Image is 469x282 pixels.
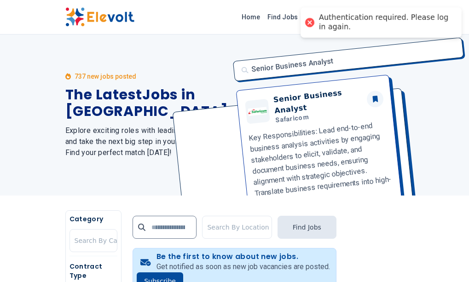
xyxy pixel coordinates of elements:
div: Authentication required. Please log in again. [319,13,452,32]
button: Find Jobs [278,216,336,239]
h5: Category [69,214,118,224]
a: Find Jobs [264,10,301,24]
a: Home [238,10,264,24]
h1: The Latest Jobs in [GEOGRAPHIC_DATA] [65,86,228,120]
p: 737 new jobs posted [75,72,136,81]
p: Get notified as soon as new job vacancies are posted. [156,261,330,272]
img: Elevolt [65,7,134,27]
h2: Explore exciting roles with leading companies and take the next big step in your career. Find you... [65,125,228,158]
h5: Contract Type [69,262,118,280]
h4: Be the first to know about new jobs. [156,252,330,261]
